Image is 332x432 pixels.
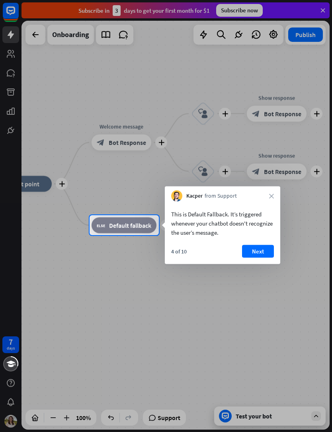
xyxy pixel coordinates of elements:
[109,221,151,229] span: Default fallback
[6,3,30,27] button: Open LiveChat chat widget
[205,192,237,200] span: from Support
[186,192,203,200] span: Kacper
[171,248,187,255] div: 4 of 10
[171,210,274,237] div: This is Default Fallback. It’s triggered whenever your chatbot doesn't recognize the user’s message.
[97,221,105,229] i: block_fallback
[242,245,274,258] button: Next
[269,194,274,198] i: close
